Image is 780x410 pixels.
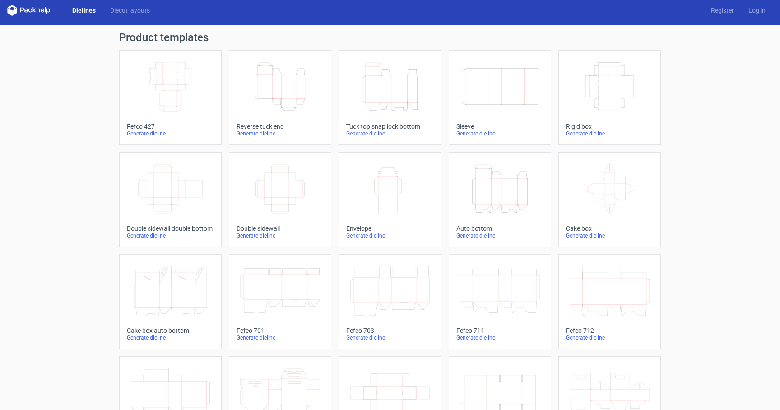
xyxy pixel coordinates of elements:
a: Rigid boxGenerate dieline [558,50,661,145]
div: Auto bottom [456,225,543,232]
a: Tuck top snap lock bottomGenerate dieline [339,50,441,145]
a: Fefco 701Generate dieline [229,254,331,349]
div: Generate dieline [127,130,214,137]
a: Register [704,6,741,15]
a: Fefco 703Generate dieline [339,254,441,349]
a: Cake boxGenerate dieline [558,152,661,247]
a: Diecut layouts [103,6,157,15]
div: Cake box [566,225,653,232]
div: Fefco 703 [346,327,433,334]
h1: Product templates [119,32,661,43]
div: Cake box auto bottom [127,327,214,334]
div: Generate dieline [566,334,653,341]
div: Double sidewall [237,225,324,232]
div: Fefco 711 [456,327,543,334]
a: SleeveGenerate dieline [449,50,551,145]
a: Double sidewallGenerate dieline [229,152,331,247]
div: Generate dieline [566,130,653,137]
div: Generate dieline [566,232,653,239]
div: Sleeve [456,123,543,130]
a: Log in [741,6,773,15]
a: Reverse tuck endGenerate dieline [229,50,331,145]
div: Double sidewall double bottom [127,225,214,232]
div: Fefco 701 [237,327,324,334]
a: Fefco 711Generate dieline [449,254,551,349]
div: Reverse tuck end [237,123,324,130]
div: Generate dieline [456,334,543,341]
div: Generate dieline [237,130,324,137]
div: Generate dieline [237,334,324,341]
a: Double sidewall double bottomGenerate dieline [119,152,222,247]
div: Generate dieline [456,130,543,137]
div: Generate dieline [346,130,433,137]
div: Fefco 712 [566,327,653,334]
div: Envelope [346,225,433,232]
a: Auto bottomGenerate dieline [449,152,551,247]
div: Generate dieline [237,232,324,239]
div: Generate dieline [127,334,214,341]
div: Generate dieline [346,232,433,239]
div: Tuck top snap lock bottom [346,123,433,130]
a: Fefco 427Generate dieline [119,50,222,145]
a: Fefco 712Generate dieline [558,254,661,349]
div: Generate dieline [456,232,543,239]
a: Dielines [65,6,103,15]
a: Cake box auto bottomGenerate dieline [119,254,222,349]
div: Generate dieline [346,334,433,341]
div: Fefco 427 [127,123,214,130]
div: Generate dieline [127,232,214,239]
a: EnvelopeGenerate dieline [339,152,441,247]
div: Rigid box [566,123,653,130]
